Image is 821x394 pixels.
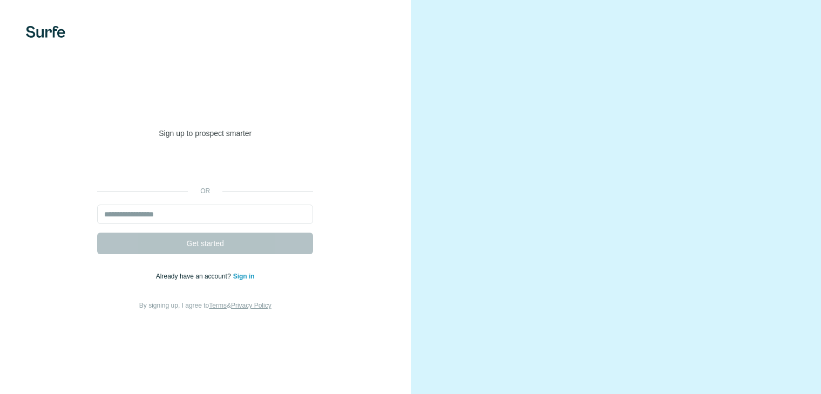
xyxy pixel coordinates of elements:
span: Already have an account? [156,273,233,280]
h1: Welcome to [GEOGRAPHIC_DATA] [97,83,313,126]
img: Surfe's logo [26,26,65,38]
a: Terms [209,302,227,309]
iframe: Bouton "Se connecter avec Google" [92,155,318,179]
a: Privacy Policy [231,302,272,309]
span: By signing up, I agree to & [139,302,272,309]
a: Sign in [233,273,255,280]
p: Sign up to prospect smarter [97,128,313,139]
p: or [188,186,222,196]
